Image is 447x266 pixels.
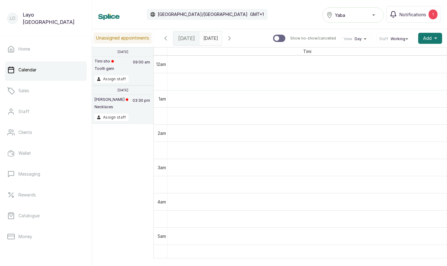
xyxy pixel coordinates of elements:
[178,35,195,42] span: [DATE]
[399,11,426,18] span: Notifications
[290,36,336,41] p: Show no-show/cancelled
[10,15,15,21] p: LO
[5,145,87,162] a: Wallet
[18,46,30,52] p: Home
[391,36,405,41] span: Working
[118,50,128,54] p: [DATE]
[379,36,388,41] span: Staff
[418,33,442,44] button: Add
[344,36,369,41] button: ViewDay
[344,36,352,41] span: View
[322,7,384,23] button: Yaba
[5,103,87,120] a: Staff
[355,36,362,41] span: Day
[5,228,87,245] a: Money
[94,32,152,44] p: Unassigned appointments
[18,108,29,115] p: Staff
[18,213,40,219] p: Catalogue
[335,12,345,18] span: Yaba
[157,96,167,102] div: 1am
[386,6,441,23] button: Notifications1
[156,130,167,136] div: 2am
[94,75,129,83] button: Assign staff
[18,129,32,135] p: Clients
[5,207,87,224] a: Catalogue
[94,66,114,71] p: Tooth gem
[429,9,437,19] div: 1
[302,47,313,55] span: Timi
[18,67,37,73] p: Calendar
[173,31,200,45] div: [DATE]
[5,124,87,141] a: Clients
[18,192,36,198] p: Rewards
[132,97,151,114] p: 03:30 pm
[5,165,87,183] a: Messaging
[156,199,167,205] div: 4am
[155,61,167,67] div: 12am
[18,150,31,156] p: Wallet
[18,88,29,94] p: Sales
[379,36,410,41] button: StaffWorking
[5,249,87,266] a: Reports
[423,35,432,41] span: Add
[156,164,167,171] div: 3am
[94,59,114,64] p: Timi sho
[158,11,248,17] p: [GEOGRAPHIC_DATA]/[GEOGRAPHIC_DATA]
[18,171,40,177] p: Messaging
[250,11,264,17] p: GMT+1
[118,88,128,92] p: [DATE]
[5,82,87,99] a: Sales
[156,233,167,239] div: 5am
[5,40,87,58] a: Home
[5,186,87,203] a: Rewards
[94,114,129,121] button: Assign staff
[5,61,87,78] a: Calendar
[18,234,32,240] p: Money
[23,11,84,26] p: Layo [GEOGRAPHIC_DATA]
[132,59,151,75] p: 09:00 am
[94,97,128,102] p: [PERSON_NAME]
[94,104,128,109] p: Necklaces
